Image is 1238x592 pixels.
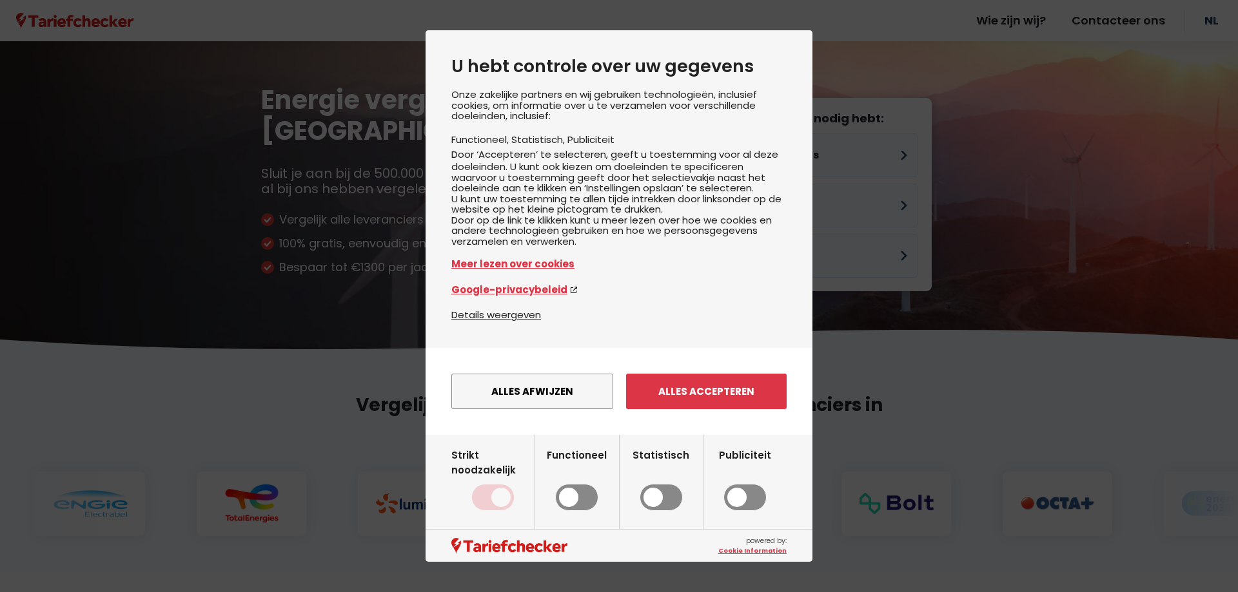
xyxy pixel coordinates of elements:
button: Details weergeven [451,307,541,322]
button: Alles afwijzen [451,374,613,409]
label: Strikt noodzakelijk [451,448,535,511]
div: menu [426,348,812,435]
a: Cookie Information [718,546,787,555]
span: powered by: [718,536,787,555]
div: Onze zakelijke partners en wij gebruiken technologieën, inclusief cookies, om informatie over u t... [451,90,787,307]
a: Google-privacybeleid [451,282,787,297]
li: Functioneel [451,133,511,146]
label: Publiciteit [719,448,771,511]
a: Meer lezen over cookies [451,256,787,271]
img: logo [451,538,567,554]
li: Publiciteit [567,133,614,146]
li: Statistisch [511,133,567,146]
label: Statistisch [633,448,689,511]
button: Alles accepteren [626,374,787,409]
h2: U hebt controle over uw gegevens [451,56,787,77]
label: Functioneel [547,448,607,511]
